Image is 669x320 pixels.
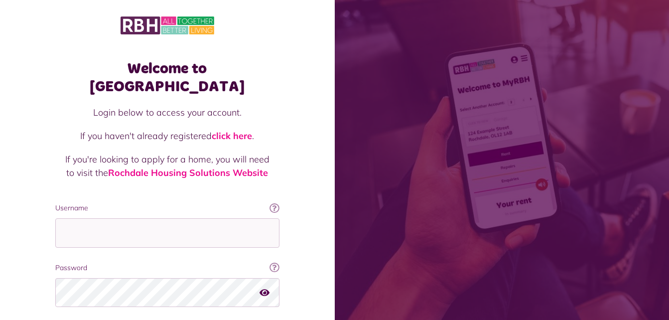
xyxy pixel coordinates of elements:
p: If you haven't already registered . [65,129,269,143]
img: MyRBH [121,15,214,36]
label: Password [55,263,279,273]
h1: Welcome to [GEOGRAPHIC_DATA] [55,60,279,96]
a: Rochdale Housing Solutions Website [108,167,268,178]
a: click here [212,130,252,142]
label: Username [55,203,279,213]
p: If you're looking to apply for a home, you will need to visit the [65,153,269,179]
p: Login below to access your account. [65,106,269,119]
